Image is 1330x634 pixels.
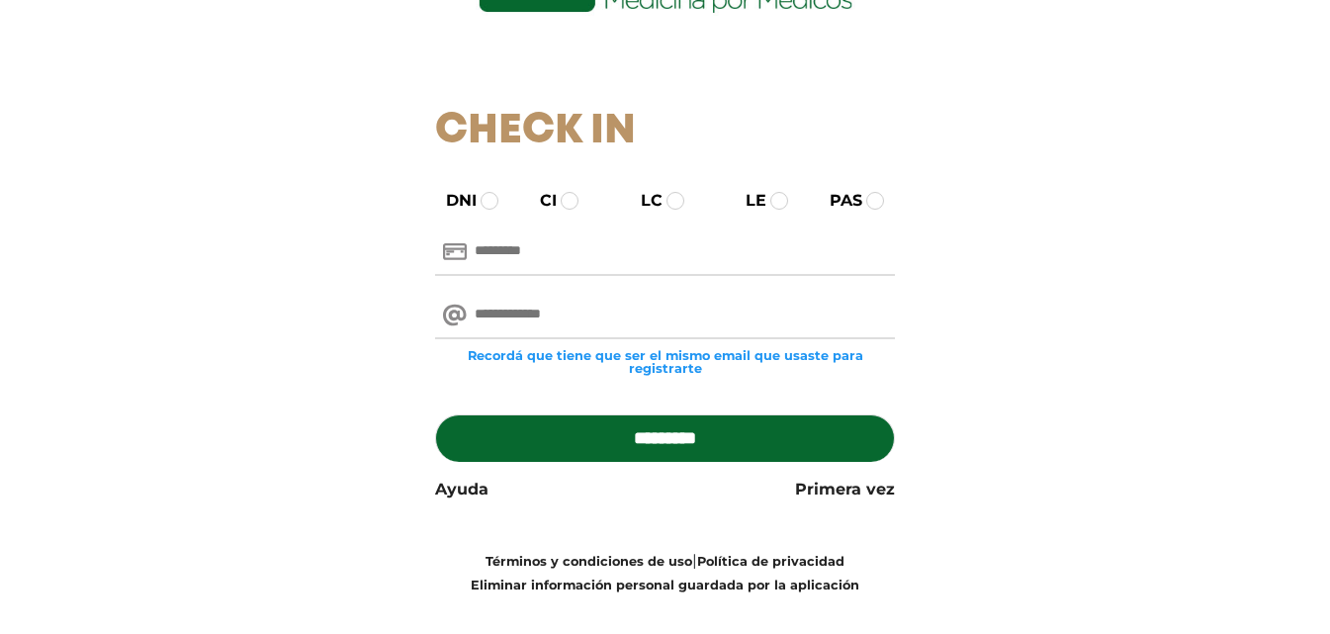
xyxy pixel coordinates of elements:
[435,478,488,501] a: Ayuda
[486,554,692,569] a: Términos y condiciones de uso
[812,189,862,213] label: PAS
[522,189,557,213] label: CI
[420,549,910,596] div: |
[697,554,844,569] a: Política de privacidad
[435,107,895,156] h1: Check In
[728,189,766,213] label: LE
[623,189,663,213] label: LC
[795,478,895,501] a: Primera vez
[435,349,895,375] small: Recordá que tiene que ser el mismo email que usaste para registrarte
[428,189,477,213] label: DNI
[471,578,859,592] a: Eliminar información personal guardada por la aplicación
